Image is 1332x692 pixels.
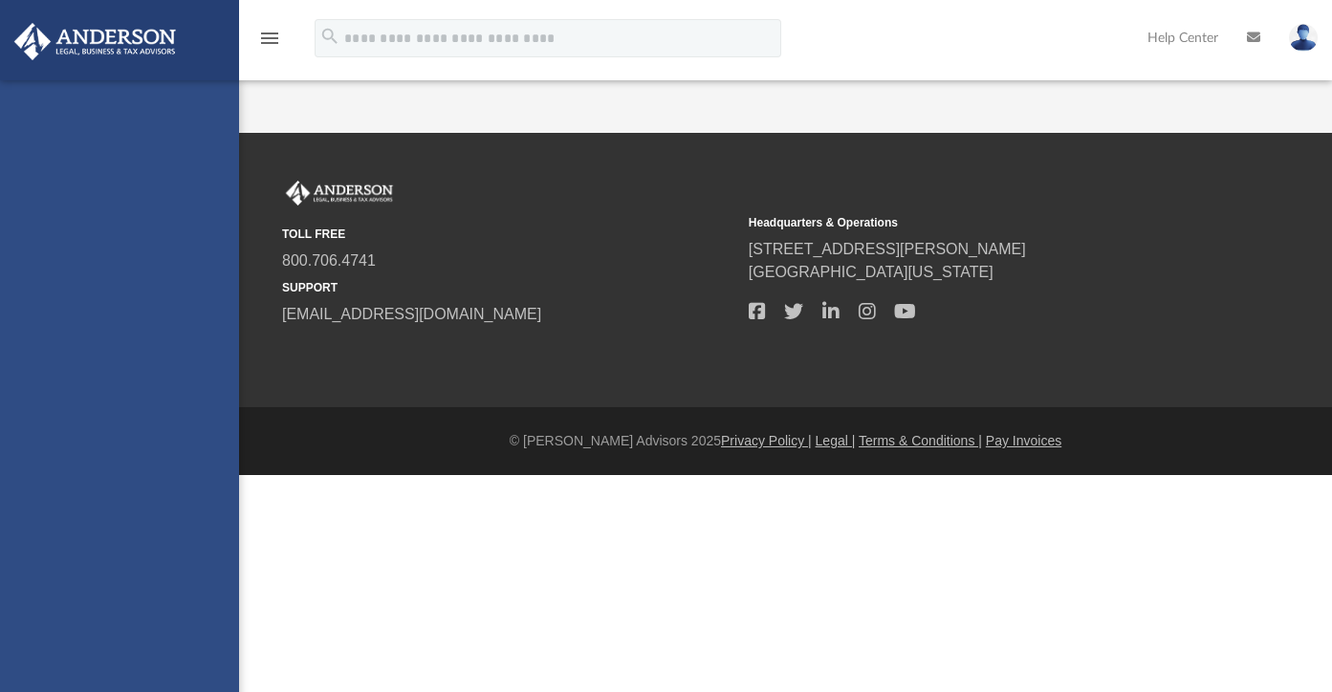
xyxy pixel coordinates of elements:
i: menu [258,27,281,50]
small: Headquarters & Operations [749,214,1202,231]
img: Anderson Advisors Platinum Portal [282,181,397,205]
a: Privacy Policy | [721,433,812,448]
small: SUPPORT [282,279,735,296]
a: [EMAIL_ADDRESS][DOMAIN_NAME] [282,306,541,322]
i: search [319,26,340,47]
a: [GEOGRAPHIC_DATA][US_STATE] [749,264,994,280]
div: © [PERSON_NAME] Advisors 2025 [239,431,1332,451]
a: menu [258,36,281,50]
small: TOLL FREE [282,226,735,243]
a: Pay Invoices [986,433,1061,448]
img: User Pic [1289,24,1318,52]
a: Terms & Conditions | [859,433,982,448]
img: Anderson Advisors Platinum Portal [9,23,182,60]
a: Legal | [816,433,856,448]
a: [STREET_ADDRESS][PERSON_NAME] [749,241,1026,257]
a: 800.706.4741 [282,252,376,269]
